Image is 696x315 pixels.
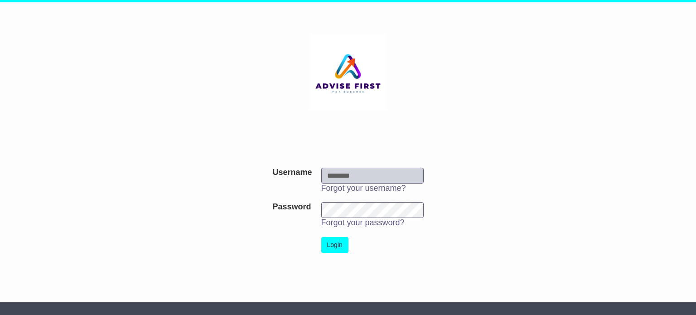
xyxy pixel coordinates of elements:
[321,184,406,193] a: Forgot your username?
[272,168,312,178] label: Username
[272,202,311,212] label: Password
[309,34,387,111] img: Aspera Group Pty Ltd
[321,218,405,227] a: Forgot your password?
[321,237,348,253] button: Login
